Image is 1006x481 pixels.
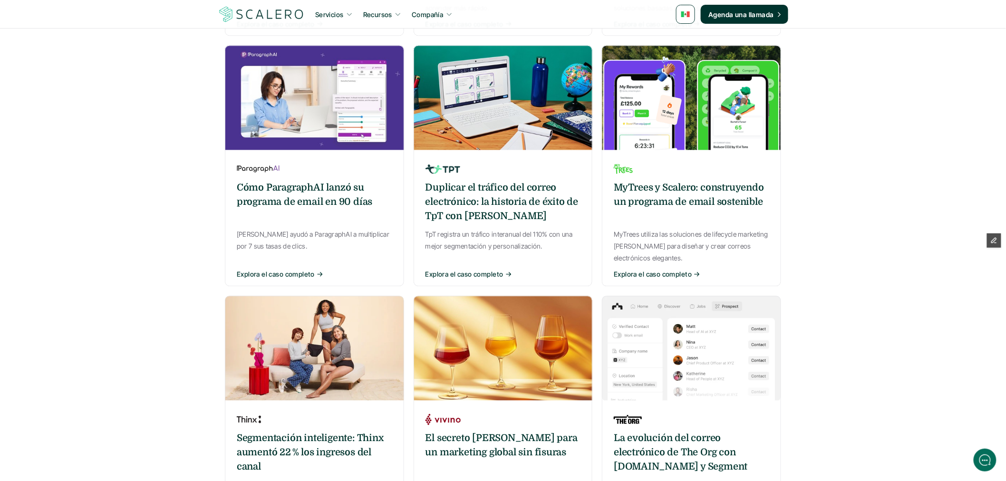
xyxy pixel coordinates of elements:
a: Agenda una llamada [701,5,788,24]
h6: MyTrees y Scalero: construyendo un programa de email sostenible [614,181,769,210]
p: Servicios [315,10,344,19]
p: Agenda una llamada [708,10,774,19]
a: MyTrees app user interface screensMyTrees y Scalero: construyendo un programa de email sostenible... [602,46,781,287]
button: Explora el caso completo [614,269,769,279]
img: A glass of wine along a hand holding a cellphone [414,296,593,401]
img: A grid of different pictures of people working together [602,296,781,401]
h6: El secreto [PERSON_NAME] para un marketing global sin fisuras [426,432,581,460]
p: Explora el caso completo [426,269,503,279]
img: A photo of a woman working on a laptop, alongside a screenshot of an app. [225,46,404,150]
h2: Let us know if we can help with lifecycle marketing. [14,63,176,109]
img: MyTrees app user interface screens [602,46,781,150]
p: Compañía [412,10,443,19]
img: Scalero company logotype [218,5,305,23]
button: Edit Framer Content [987,233,1001,248]
img: 3 persons in underwear, one holding a dog an another one a bag [225,296,404,401]
h1: Hi! Welcome to [GEOGRAPHIC_DATA]. [14,46,176,61]
p: Explora el caso completo [614,269,692,279]
a: Scalero company logotype [218,6,305,23]
p: [PERSON_NAME] ayudó a ParagraphAI a multiplicar por 7 sus tasas de clics. [237,229,392,252]
h6: Segmentación inteligente: Thinx aumentó 22 % los ingresos del canal [237,432,392,474]
p: Recursos [363,10,392,19]
button: Explora el caso completo [237,269,392,279]
p: Explora el caso completo [237,269,315,279]
img: A desk with some items above like a laptop, post-its, sketch books and a globe. [414,46,593,150]
span: New conversation [61,132,114,139]
p: MyTrees utiliza las soluciones de lifecycle marketing [PERSON_NAME] para diseñar y crear correos ... [614,229,769,265]
a: A photo of a woman working on a laptop, alongside a screenshot of an app.Cómo ParagraphAI lanzó s... [225,46,404,287]
p: TpT registra un tráfico interanual del 110% con una mejor segmentación y personalización. [426,229,581,252]
a: A desk with some items above like a laptop, post-its, sketch books and a globe.Duplicar el tráfic... [414,46,593,287]
button: Explora el caso completo [426,269,581,279]
span: We run on Gist [79,332,120,338]
h6: Cómo ParagraphAI lanzó su programa de email en 90 días [237,181,392,210]
iframe: gist-messenger-bubble-iframe [974,449,996,471]
h6: La evolución del correo electrónico de The Org con [DOMAIN_NAME] y Segment [614,432,769,474]
h6: Duplicar el tráfico del correo electrónico: la historia de éxito de TpT con [PERSON_NAME] [426,181,581,224]
button: New conversation [15,126,175,145]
